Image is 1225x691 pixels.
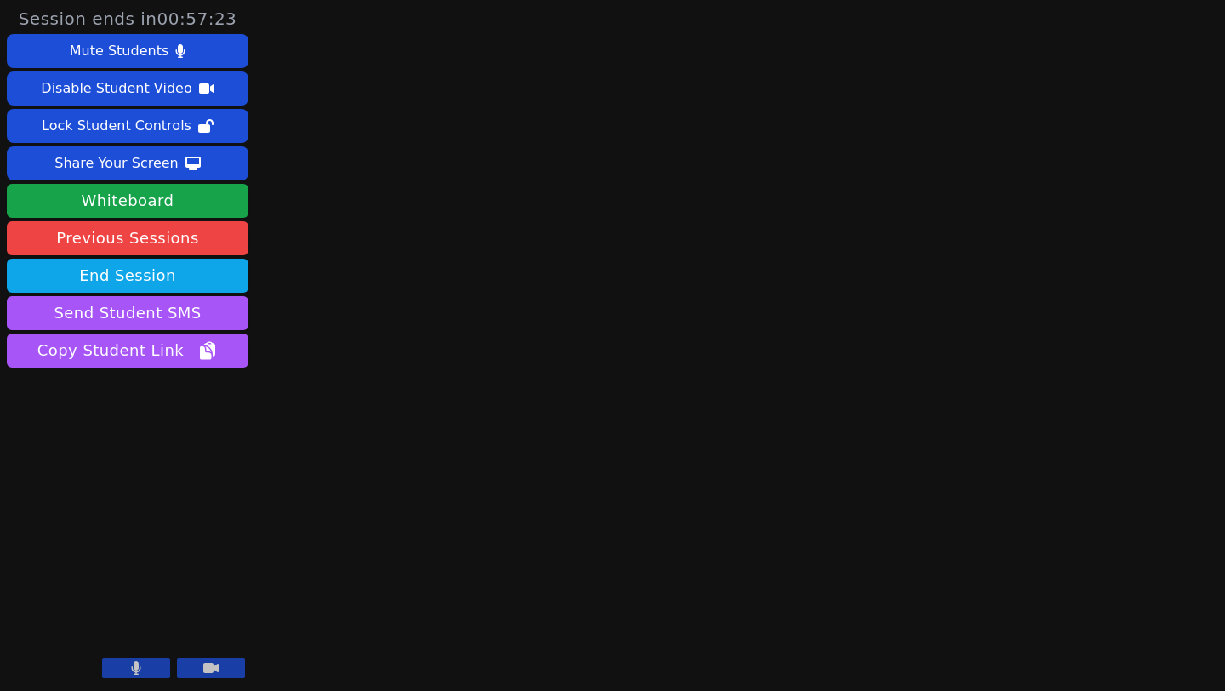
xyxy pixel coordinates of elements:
[7,259,248,293] button: End Session
[7,184,248,218] button: Whiteboard
[157,9,237,29] time: 00:57:23
[7,221,248,255] a: Previous Sessions
[70,37,168,65] div: Mute Students
[19,7,237,31] span: Session ends in
[7,34,248,68] button: Mute Students
[41,75,191,102] div: Disable Student Video
[37,339,218,363] span: Copy Student Link
[7,109,248,143] button: Lock Student Controls
[42,112,191,140] div: Lock Student Controls
[7,296,248,330] button: Send Student SMS
[7,71,248,106] button: Disable Student Video
[7,146,248,180] button: Share Your Screen
[7,334,248,368] button: Copy Student Link
[54,150,179,177] div: Share Your Screen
